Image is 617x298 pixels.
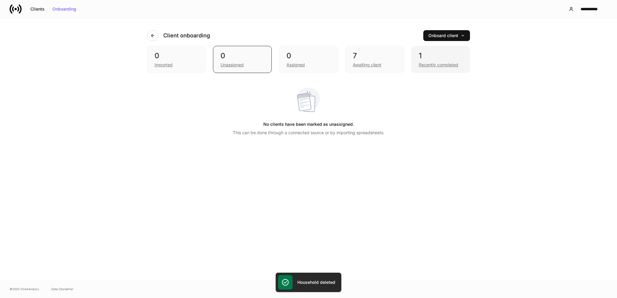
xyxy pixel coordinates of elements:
div: 0Assigned [279,46,338,73]
div: 0Unassigned [213,46,272,73]
div: Unassigned [221,62,244,68]
div: Onboarding [52,7,76,11]
button: Onboarding [49,4,80,14]
a: Data Disclaimer [51,287,74,291]
div: 0 [221,51,264,61]
div: Awaiting client [353,62,381,68]
button: Onboard client [423,30,470,41]
div: 7Awaiting client [345,46,404,73]
p: This can be done through a connected source or by importing spreadsheets. [233,130,384,136]
span: © 2025 OneAdvisory [10,287,39,291]
div: Onboard client [428,33,465,38]
h5: No clients have been marked as unassigned. [263,119,354,130]
div: Recently completed [419,62,458,68]
div: 0Imported [147,46,206,73]
div: 7 [353,51,396,61]
div: 1 [419,51,462,61]
div: 1Recently completed [411,46,470,73]
div: 0 [155,51,198,61]
div: Assigned [287,62,305,68]
button: Clients [27,4,49,14]
h4: Client onboarding [163,32,210,39]
div: Clients [30,7,45,11]
div: Imported [155,62,173,68]
h5: Household deleted [297,279,335,285]
div: 0 [287,51,330,61]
